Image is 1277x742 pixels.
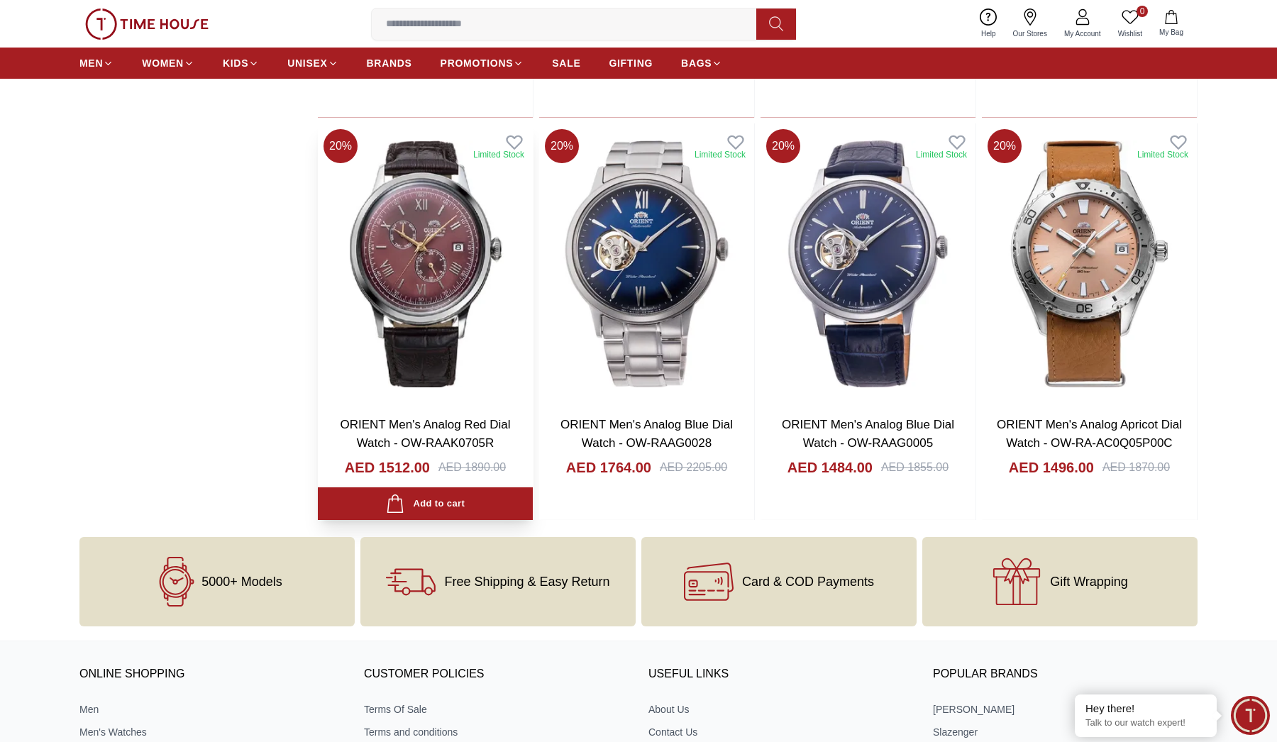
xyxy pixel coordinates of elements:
div: Limited Stock [473,149,524,160]
a: Terms Of Sale [364,702,629,716]
span: Card & COD Payments [742,575,874,589]
a: Slazenger [933,725,1198,739]
div: Add to cart [386,494,465,514]
span: 5000+ Models [201,575,282,589]
a: About Us [648,702,913,716]
span: Help [975,28,1002,39]
a: ORIENT Men's Analog Blue Dial Watch - OW-RAAG0028 [560,418,733,450]
a: WOMEN [142,50,194,76]
span: KIDS [223,56,248,70]
a: ORIENT Men's Analog Blue Dial Watch - OW-RAAG0005 [782,418,954,450]
a: MEN [79,50,114,76]
a: Terms and conditions [364,725,629,739]
button: My Bag [1151,7,1192,40]
div: AED 1870.00 [1102,459,1170,476]
a: PROMOTIONS [441,50,524,76]
span: 0 [1137,6,1148,17]
div: Limited Stock [1137,149,1188,160]
span: 20 % [988,129,1022,163]
div: Limited Stock [916,149,967,160]
h3: CUSTOMER POLICIES [364,664,629,685]
h3: USEFUL LINKS [648,664,913,685]
div: AED 1890.00 [438,459,506,476]
span: 20 % [545,129,579,163]
div: AED 1855.00 [881,459,949,476]
span: Gift Wrapping [1050,575,1128,589]
a: ORIENT Men's Analog Apricot Dial Watch - OW-RA-AC0Q05P00C [997,418,1182,450]
p: Talk to our watch expert! [1085,717,1206,729]
span: 20 % [766,129,800,163]
a: ORIENT Men's Analog Red Dial Watch - OW-RAAK0705R [340,418,510,450]
h3: ONLINE SHOPPING [79,664,344,685]
span: Our Stores [1007,28,1053,39]
a: GIFTING [609,50,653,76]
span: BRANDS [367,56,412,70]
span: WOMEN [142,56,184,70]
div: Chat Widget [1231,696,1270,735]
a: [PERSON_NAME] [933,702,1198,716]
a: Men [79,702,344,716]
h4: AED 1764.00 [566,458,651,477]
img: ORIENT Men's Analog Blue Dial Watch - OW-RAAG0028 [539,123,754,405]
a: UNISEX [287,50,338,76]
div: Hey there! [1085,702,1206,716]
span: Free Shipping & Easy Return [444,575,609,589]
a: KIDS [223,50,259,76]
img: ... [85,9,209,40]
div: AED 2205.00 [660,459,727,476]
span: GIFTING [609,56,653,70]
h4: AED 1512.00 [345,458,430,477]
h4: AED 1496.00 [1009,458,1094,477]
span: PROMOTIONS [441,56,514,70]
span: BAGS [681,56,712,70]
a: 0Wishlist [1110,6,1151,42]
img: ORIENT Men's Analog Blue Dial Watch - OW-RAAG0005 [761,123,975,405]
a: Help [973,6,1005,42]
a: Men's Watches [79,725,344,739]
h3: Popular Brands [933,664,1198,685]
span: SALE [552,56,580,70]
h4: AED 1484.00 [787,458,873,477]
a: Our Stores [1005,6,1056,42]
a: BAGS [681,50,722,76]
a: BRANDS [367,50,412,76]
span: My Account [1058,28,1107,39]
span: Wishlist [1112,28,1148,39]
a: SALE [552,50,580,76]
span: MEN [79,56,103,70]
button: Add to cart [318,487,533,521]
img: ORIENT Men's Analog Apricot Dial Watch - OW-RA-AC0Q05P00C [982,123,1197,405]
img: ORIENT Men's Analog Red Dial Watch - OW-RAAK0705R [318,123,533,405]
span: UNISEX [287,56,327,70]
a: Contact Us [648,725,913,739]
span: My Bag [1154,27,1189,38]
div: Limited Stock [695,149,746,160]
span: 20 % [324,129,358,163]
